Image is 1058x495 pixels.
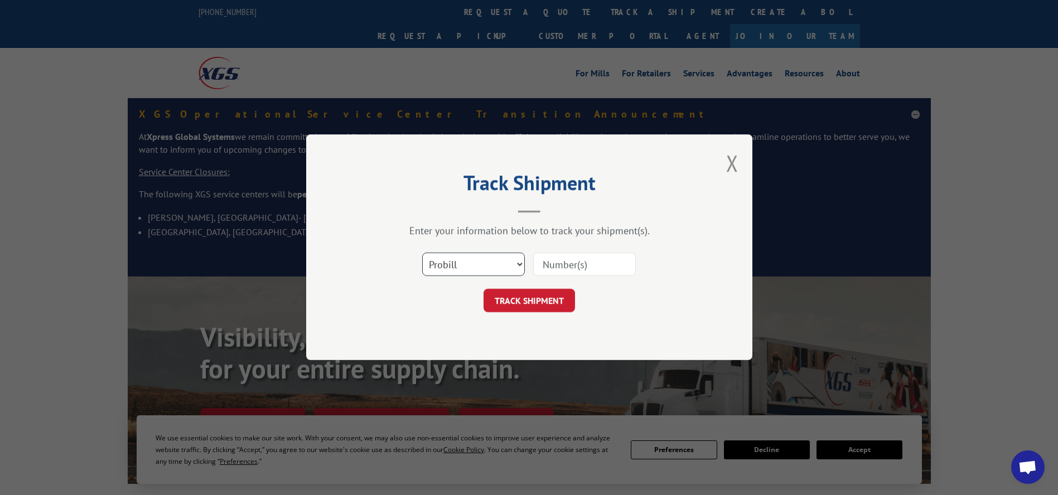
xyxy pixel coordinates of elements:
a: Open chat [1011,450,1045,484]
button: Close modal [726,148,738,178]
input: Number(s) [533,253,636,276]
h2: Track Shipment [362,175,697,196]
div: Enter your information below to track your shipment(s). [362,225,697,237]
button: TRACK SHIPMENT [484,289,575,313]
